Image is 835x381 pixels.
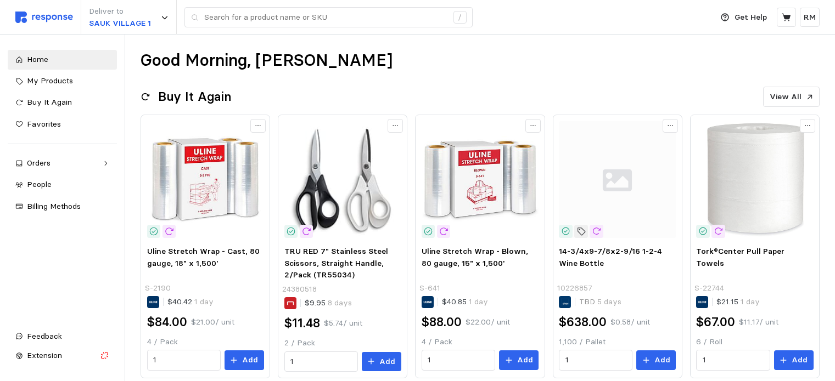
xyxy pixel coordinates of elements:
[559,121,676,238] img: svg%3e
[422,246,528,268] span: Uline Stretch Wrap - Blown, 80 gauge, 15" x 1,500'
[696,121,813,238] img: S-22744
[191,316,234,328] p: $21.00 / unit
[8,327,117,346] button: Feedback
[204,8,447,27] input: Search for a product name or SKU
[379,356,395,368] p: Add
[559,314,607,331] h2: $638.00
[610,316,650,328] p: $0.58 / unit
[565,350,626,370] input: Qty
[89,5,151,18] p: Deliver to
[8,115,117,134] a: Favorites
[770,91,802,103] p: View All
[774,350,814,370] button: Add
[326,298,352,308] span: 8 days
[559,246,662,268] span: 14-3/4x9-7/8x2-9/16 1-2-4 Wine Bottle
[517,354,533,366] p: Add
[696,336,813,348] p: 6 / Roll
[442,296,488,308] p: $40.85
[8,93,117,112] a: Buy It Again
[15,12,73,23] img: svg%3e
[284,121,401,238] img: s1150596_sc7
[362,352,401,372] button: Add
[466,316,510,328] p: $22.00 / unit
[282,283,317,295] p: 24380518
[763,87,820,107] button: View All
[703,350,764,370] input: Qty
[147,121,264,238] img: S-2190
[499,350,539,370] button: Add
[324,317,362,329] p: $5.74 / unit
[225,350,264,370] button: Add
[696,314,735,331] h2: $67.00
[559,336,676,348] p: 1,100 / Pallet
[242,354,258,366] p: Add
[153,350,214,370] input: Qty
[8,50,117,70] a: Home
[89,18,151,30] p: SAUK VILLAGE 1
[804,12,816,24] p: RM
[739,316,778,328] p: $11.17 / unit
[422,336,539,348] p: 4 / Pack
[422,121,539,238] img: S-641
[27,119,61,129] span: Favorites
[290,352,351,372] input: Qty
[27,157,98,169] div: Orders
[147,246,260,268] span: Uline Stretch Wrap - Cast, 80 gauge, 18" x 1,500'
[595,297,621,306] span: 5 days
[800,8,820,27] button: RM
[27,350,62,360] span: Extension
[27,97,72,107] span: Buy It Again
[284,315,320,332] h2: $11.48
[714,7,774,28] button: Get Help
[27,331,62,341] span: Feedback
[8,175,117,195] a: People
[422,314,462,331] h2: $88.00
[654,354,670,366] p: Add
[167,296,214,308] p: $40.42
[8,71,117,91] a: My Products
[419,282,440,294] p: S-641
[735,12,767,24] p: Get Help
[147,336,264,348] p: 4 / Pack
[738,297,760,306] span: 1 day
[284,337,401,349] p: 2 / Pack
[8,153,117,173] a: Orders
[305,297,352,309] p: $9.95
[147,314,187,331] h2: $84.00
[792,354,808,366] p: Add
[696,246,784,268] span: Tork®Center Pull Paper Towels
[192,297,214,306] span: 1 day
[284,246,388,280] span: TRU RED 7" Stainless Steel Scissors, Straight Handle, 2/Pack (TR55034)
[579,296,621,308] p: TBD
[158,88,231,105] h2: Buy It Again
[694,282,724,294] p: S-22744
[467,297,488,306] span: 1 day
[27,76,73,86] span: My Products
[27,54,48,64] span: Home
[8,197,117,217] a: Billing Methods
[453,11,467,24] div: /
[27,179,52,189] span: People
[557,282,592,294] p: 10226857
[27,201,81,211] span: Billing Methods
[636,350,676,370] button: Add
[141,50,393,71] h1: Good Morning, [PERSON_NAME]
[145,282,171,294] p: S-2190
[716,296,760,308] p: $21.15
[8,346,117,366] button: Extension
[428,350,489,370] input: Qty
